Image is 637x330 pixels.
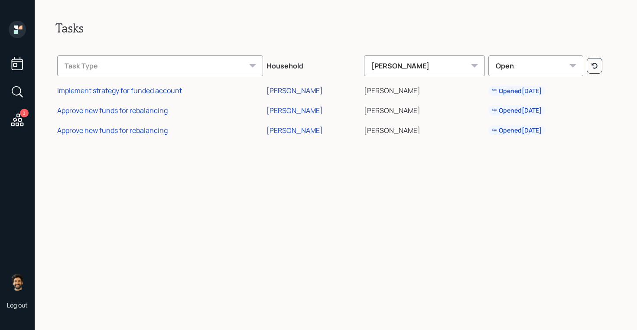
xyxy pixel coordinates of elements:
[266,126,323,135] div: [PERSON_NAME]
[266,86,323,95] div: [PERSON_NAME]
[7,301,28,309] div: Log out
[9,273,26,291] img: eric-schwartz-headshot.png
[364,55,485,76] div: [PERSON_NAME]
[488,55,583,76] div: Open
[57,55,263,76] div: Task Type
[57,106,168,115] div: Approve new funds for rebalancing
[492,106,542,115] div: Opened [DATE]
[20,109,29,117] div: 3
[362,99,487,119] td: [PERSON_NAME]
[57,126,168,135] div: Approve new funds for rebalancing
[57,86,182,95] div: Implement strategy for funded account
[55,21,616,36] h2: Tasks
[492,126,542,135] div: Opened [DATE]
[492,87,542,95] div: Opened [DATE]
[362,80,487,100] td: [PERSON_NAME]
[362,119,487,139] td: [PERSON_NAME]
[265,49,362,80] th: Household
[266,106,323,115] div: [PERSON_NAME]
